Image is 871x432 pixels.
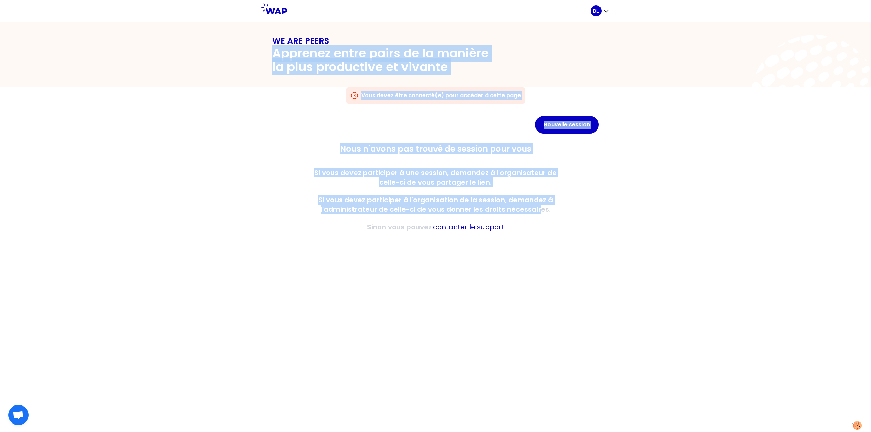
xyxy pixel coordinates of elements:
p: DL [593,7,599,14]
p: Si vous devez participer à une session, demandez à l'organisateur de celle-ci de vous partager le... [305,168,566,187]
p: Si vous devez participer à l'organisation de la session, demandez à l'administrateur de celle-ci ... [305,195,566,214]
h2: Nous n'avons pas trouvé de session pour vous [305,143,566,154]
p: Sinon vous pouvez [367,222,432,232]
button: contacter le support [433,222,504,232]
button: Nouvelle session [535,116,599,134]
button: DL [591,5,610,16]
h1: WE ARE PEERS [272,36,599,47]
div: Ouvrir le chat [8,405,29,425]
h2: Apprenez entre pairs de la manière la plus productive et vivante [272,47,501,74]
h3: Vous devez être connecté(e) pour accéder à cette page [361,91,521,100]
